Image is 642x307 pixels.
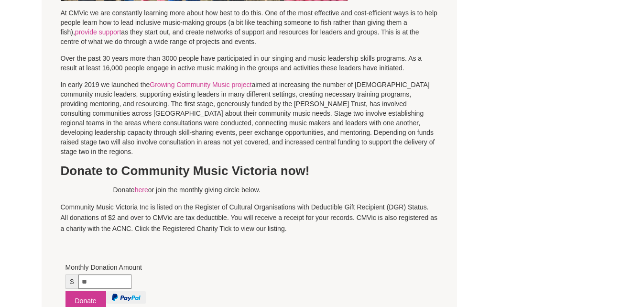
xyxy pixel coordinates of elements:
[61,164,438,178] h2: Donate to Community Music Victoria now!
[61,54,438,73] p: Over the past 30 years more than 3000 people have participated in our singing and music leadershi...
[135,186,148,194] a: here
[61,80,438,156] p: In early 2019 we launched the aimed at increasing the number of [DEMOGRAPHIC_DATA] community musi...
[106,291,146,304] img: PayPal
[65,274,79,289] span: $
[61,185,438,195] p: Donate or join the monthly giving circle below.
[61,203,438,232] span: Community Music Victoria Inc is listed on the Register of Cultural Organisations with Deductible ...
[61,8,438,46] p: At CMVic we are constantly learning more about how best to do this. One of the most effective and...
[65,263,434,272] label: Monthly Donation Amount
[75,28,121,36] a: provide support
[150,81,251,88] a: Growing Community Music project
